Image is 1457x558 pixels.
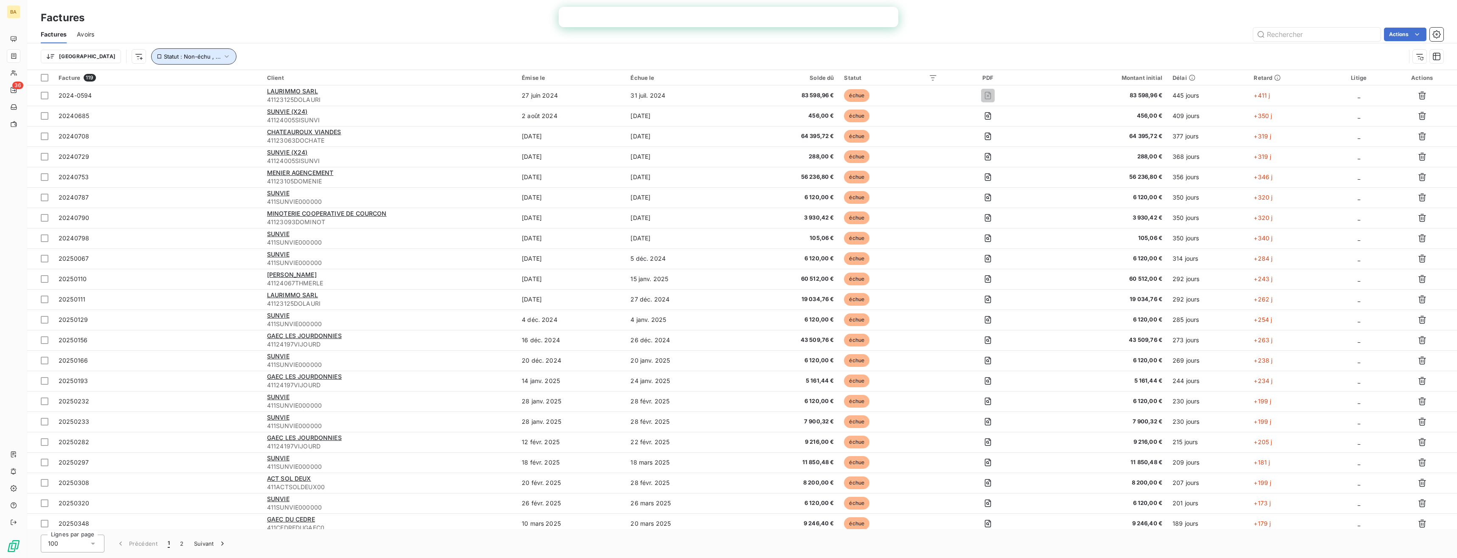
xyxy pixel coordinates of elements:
span: SUNVIE [267,312,290,319]
td: 445 jours [1167,85,1249,106]
td: 18 mars 2025 [625,452,736,473]
span: SUNVIE (X24) [267,149,308,156]
span: échue [844,273,869,285]
span: 411ACTSOLDEUX00 [267,483,512,491]
span: 8 200,00 € [741,479,834,487]
div: Solde dû [741,74,834,81]
span: _ [1358,357,1360,364]
span: 83 598,96 € [741,91,834,100]
td: [DATE] [625,228,736,248]
span: 6 120,00 € [741,193,834,202]
span: 5 161,44 € [1038,377,1162,385]
td: [DATE] [517,167,625,187]
span: 20250320 [59,499,89,507]
span: 43 509,76 € [1038,336,1162,344]
td: [DATE] [625,208,736,228]
span: ACT SOL DEUX [267,475,311,482]
span: _ [1358,377,1360,384]
span: 19 034,76 € [1038,295,1162,304]
td: 244 jours [1167,371,1249,391]
span: 60 512,00 € [741,275,834,283]
div: Actions [1392,74,1452,81]
span: SUNVIE [267,454,290,462]
span: Factures [41,30,67,39]
span: 100 [48,539,58,548]
span: +181 j [1254,459,1270,466]
span: 20250067 [59,255,89,262]
span: _ [1358,479,1360,486]
td: 350 jours [1167,187,1249,208]
span: 5 161,44 € [741,377,834,385]
span: 8 200,00 € [1038,479,1162,487]
span: 20250111 [59,296,85,303]
span: 20250282 [59,438,89,445]
span: 60 512,00 € [1038,275,1162,283]
span: 56 236,80 € [1038,173,1162,181]
td: 285 jours [1167,310,1249,330]
td: 377 jours [1167,126,1249,147]
span: _ [1358,173,1360,180]
button: Suivant [189,535,232,552]
td: 4 déc. 2024 [517,310,625,330]
img: Logo LeanPay [7,539,20,553]
span: _ [1358,132,1360,140]
span: +199 j [1254,479,1271,486]
span: 9 216,00 € [741,438,834,446]
span: 20240685 [59,112,89,119]
span: +238 j [1254,357,1272,364]
span: 411SUNVIE000000 [267,401,512,410]
span: 288,00 € [1038,152,1162,161]
td: 28 févr. 2025 [625,473,736,493]
span: _ [1358,438,1360,445]
span: 3 930,42 € [741,214,834,222]
span: _ [1358,153,1360,160]
h3: Factures [41,10,84,25]
span: MINOTERIE COOPERATIVE DE COURCON [267,210,387,217]
td: 409 jours [1167,106,1249,126]
span: échue [844,293,869,306]
span: _ [1358,336,1360,344]
span: _ [1358,194,1360,201]
td: 20 janv. 2025 [625,350,736,371]
div: Délai [1173,74,1243,81]
span: 20250166 [59,357,88,364]
span: SUNVIE [267,393,290,400]
span: SUNVIE [267,495,290,502]
span: _ [1358,214,1360,221]
div: Échue le [630,74,731,81]
span: +320 j [1254,194,1272,201]
td: 12 févr. 2025 [517,432,625,452]
div: Statut [844,74,937,81]
span: 64 395,72 € [741,132,834,141]
span: échue [844,191,869,204]
span: échue [844,171,869,183]
span: SUNVIE [267,189,290,197]
td: [DATE] [517,187,625,208]
span: 20250156 [59,336,87,344]
td: 5 déc. 2024 [625,248,736,269]
span: échue [844,354,869,367]
span: +254 j [1254,316,1272,323]
td: [DATE] [625,167,736,187]
td: 189 jours [1167,513,1249,534]
span: 36 [12,82,23,89]
td: 20 mars 2025 [625,513,736,534]
div: Retard [1254,74,1325,81]
td: [DATE] [625,106,736,126]
span: 1 [168,539,170,548]
td: 27 juin 2024 [517,85,625,106]
span: +319 j [1254,153,1271,160]
span: 411SUNVIE000000 [267,503,512,512]
span: 6 120,00 € [1038,254,1162,263]
td: 10 mars 2025 [517,513,625,534]
td: 27 déc. 2024 [625,289,736,310]
span: 411SUNVIE000000 [267,361,512,369]
span: 20250348 [59,520,89,527]
td: 269 jours [1167,350,1249,371]
div: BA [7,5,20,19]
td: [DATE] [517,248,625,269]
span: échue [844,395,869,408]
td: 292 jours [1167,289,1249,310]
span: +411 j [1254,92,1270,99]
span: 6 120,00 € [741,397,834,406]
